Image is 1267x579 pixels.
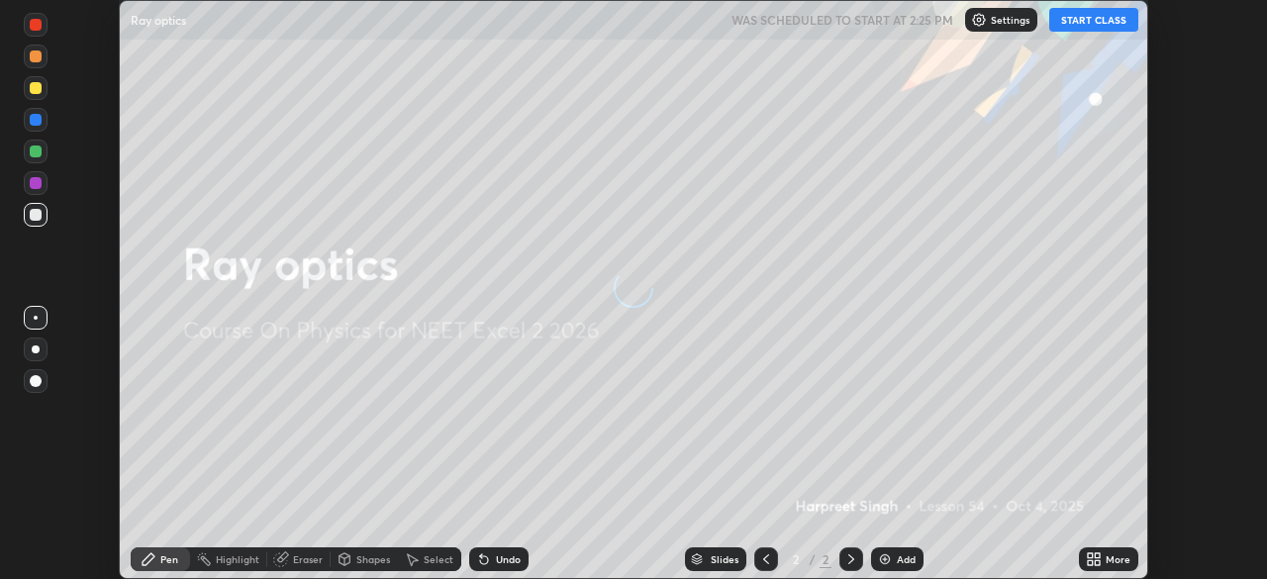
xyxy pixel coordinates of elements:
div: Eraser [293,554,323,564]
div: Undo [496,554,521,564]
div: Add [897,554,916,564]
div: 2 [820,550,831,568]
p: Ray optics [131,12,186,28]
div: More [1106,554,1130,564]
div: 2 [786,553,806,565]
img: class-settings-icons [971,12,987,28]
img: add-slide-button [877,551,893,567]
div: Shapes [356,554,390,564]
button: START CLASS [1049,8,1138,32]
div: Highlight [216,554,259,564]
h5: WAS SCHEDULED TO START AT 2:25 PM [731,11,953,29]
div: Pen [160,554,178,564]
div: / [810,553,816,565]
p: Settings [991,15,1029,25]
div: Select [424,554,453,564]
div: Slides [711,554,738,564]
